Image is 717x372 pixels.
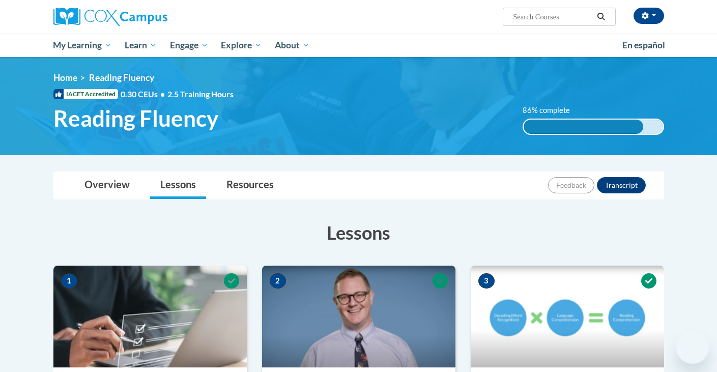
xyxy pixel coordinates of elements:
[53,266,247,367] img: Course Image
[512,11,593,23] input: Search Courses
[53,220,664,245] h3: Lessons
[214,34,268,57] a: Explore
[163,34,215,57] a: Engage
[170,39,208,51] span: Engage
[53,39,111,51] span: My Learning
[676,331,709,364] iframe: Button to launch messaging window
[616,35,672,56] a: En español
[270,273,286,289] span: 2
[121,89,167,100] span: 0.30 CEUs
[548,177,594,193] button: Feedback
[478,273,495,289] span: 3
[53,8,247,26] a: Cox Campus
[524,120,643,134] div: 86% complete
[634,8,664,24] button: Account Settings
[150,172,206,199] a: Lessons
[593,11,609,23] button: Search
[53,72,77,83] a: Home
[216,172,284,199] a: Resources
[53,105,218,132] span: Reading Fluency
[622,40,665,50] span: En español
[53,89,118,99] span: IACET Accredited
[597,177,646,193] button: Transcript
[38,34,679,57] div: Main menu
[125,39,157,51] span: Learn
[275,39,309,51] span: About
[61,273,77,289] span: 1
[221,39,262,51] span: Explore
[74,172,140,199] a: Overview
[160,89,165,99] span: •
[523,105,581,116] label: 86% complete
[471,266,664,367] img: Course Image
[268,34,316,57] a: About
[53,8,167,26] img: Cox Campus
[167,89,234,99] span: 2.5 Training Hours
[118,34,163,57] a: Learn
[47,34,119,57] a: My Learning
[89,72,154,83] span: Reading Fluency
[262,266,455,367] img: Course Image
